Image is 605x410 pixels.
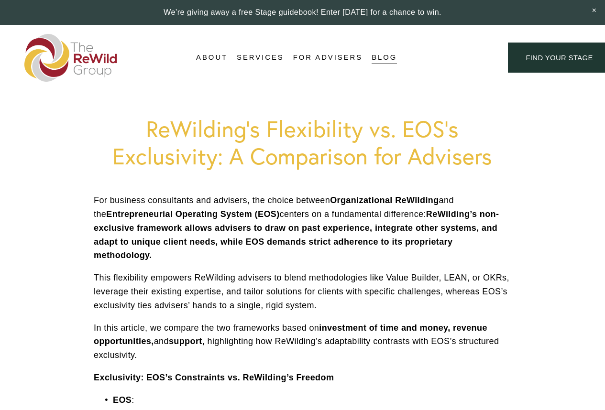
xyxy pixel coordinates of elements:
strong: EOS [113,395,132,405]
a: Blog [372,51,397,65]
a: folder dropdown [237,51,284,65]
h1: ReWilding’s Flexibility vs. EOS’s Exclusivity: A Comparison for Advisers [94,115,511,170]
p: For business consultants and advisers, the choice between and the centers on a fundamental differ... [94,194,511,262]
span: About [196,51,228,64]
a: folder dropdown [196,51,228,65]
strong: Exclusivity: EOS’s Constraints vs. ReWilding’s Freedom [94,373,334,382]
a: For Advisers [293,51,363,65]
span: Services [237,51,284,64]
img: The ReWild Group [24,34,118,82]
strong: Organizational ReWilding [330,195,439,205]
strong: Entrepreneurial Operating System (EOS) [106,209,279,219]
p: In this article, we compare the two frameworks based on and , highlighting how ReWilding’s adapta... [94,321,511,362]
p: This flexibility empowers ReWilding advisers to blend methodologies like Value Builder, LEAN, or ... [94,271,511,312]
strong: support [169,336,202,346]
